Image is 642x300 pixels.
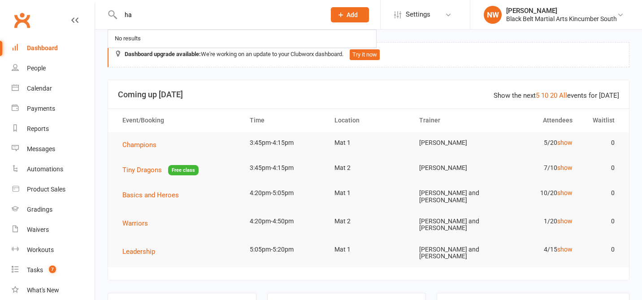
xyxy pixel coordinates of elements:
[506,7,617,15] div: [PERSON_NAME]
[27,287,59,294] div: What's New
[242,211,326,232] td: 4:20pm-4:50pm
[242,183,326,204] td: 4:20pm-5:05pm
[559,91,567,100] a: All
[118,90,619,99] h3: Coming up [DATE]
[12,159,95,179] a: Automations
[484,6,502,24] div: NW
[12,99,95,119] a: Payments
[581,239,623,260] td: 0
[12,139,95,159] a: Messages
[12,200,95,220] a: Gradings
[27,44,58,52] div: Dashboard
[242,239,326,260] td: 5:05pm-5:20pm
[242,132,326,153] td: 3:45pm-4:15pm
[242,109,326,132] th: Time
[496,132,581,153] td: 5/20
[494,90,619,101] div: Show the next events for [DATE]
[496,157,581,178] td: 7/10
[27,165,63,173] div: Automations
[326,183,411,204] td: Mat 1
[406,4,430,25] span: Settings
[326,132,411,153] td: Mat 1
[557,139,573,146] a: show
[27,105,55,112] div: Payments
[27,186,65,193] div: Product Sales
[557,189,573,196] a: show
[496,211,581,232] td: 1/20
[550,91,557,100] a: 20
[411,132,496,153] td: [PERSON_NAME]
[541,91,548,100] a: 10
[581,132,623,153] td: 0
[242,157,326,178] td: 3:45pm-4:15pm
[411,239,496,267] td: [PERSON_NAME] and [PERSON_NAME]
[27,85,52,92] div: Calendar
[122,190,185,200] button: Basics and Heroes
[12,240,95,260] a: Workouts
[27,145,55,152] div: Messages
[27,65,46,72] div: People
[581,183,623,204] td: 0
[27,226,49,233] div: Waivers
[331,7,369,22] button: Add
[11,9,33,31] a: Clubworx
[350,49,380,60] button: Try it now
[12,260,95,280] a: Tasks 7
[12,38,95,58] a: Dashboard
[326,157,411,178] td: Mat 2
[122,248,155,256] span: Leadership
[411,109,496,132] th: Trainer
[506,15,617,23] div: Black Belt Martial Arts Kincumber South
[12,179,95,200] a: Product Sales
[122,246,161,257] button: Leadership
[496,183,581,204] td: 10/20
[536,91,539,100] a: 5
[581,109,623,132] th: Waitlist
[118,9,319,21] input: Search...
[27,246,54,253] div: Workouts
[27,206,52,213] div: Gradings
[411,183,496,211] td: [PERSON_NAME] and [PERSON_NAME]
[122,165,199,176] button: Tiny DragonsFree class
[49,265,56,273] span: 7
[168,165,199,175] span: Free class
[122,139,163,150] button: Champions
[496,239,581,260] td: 4/15
[12,78,95,99] a: Calendar
[27,125,49,132] div: Reports
[12,58,95,78] a: People
[114,109,242,132] th: Event/Booking
[122,191,179,199] span: Basics and Heroes
[108,42,629,67] div: We're working on an update to your Clubworx dashboard.
[411,211,496,239] td: [PERSON_NAME] and [PERSON_NAME]
[496,109,581,132] th: Attendees
[557,246,573,253] a: show
[12,220,95,240] a: Waivers
[347,11,358,18] span: Add
[326,239,411,260] td: Mat 1
[557,164,573,171] a: show
[411,157,496,178] td: [PERSON_NAME]
[122,166,162,174] span: Tiny Dragons
[581,157,623,178] td: 0
[12,119,95,139] a: Reports
[326,109,411,132] th: Location
[122,218,154,229] button: Warriors
[122,219,148,227] span: Warriors
[581,211,623,232] td: 0
[122,141,156,149] span: Champions
[112,32,143,45] div: No results
[27,266,43,274] div: Tasks
[326,211,411,232] td: Mat 2
[557,217,573,225] a: show
[125,51,201,57] strong: Dashboard upgrade available:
